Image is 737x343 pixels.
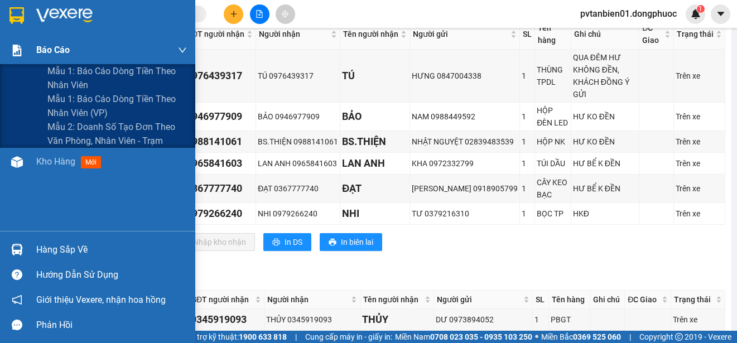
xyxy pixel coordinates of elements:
button: printerIn biên lai [320,233,382,251]
td: NHI [340,203,410,225]
span: ----------------------------------------- [30,60,137,69]
div: HƯ BỂ K ĐỀN [573,182,637,195]
span: question-circle [12,269,22,280]
span: Mẫu 1: Báo cáo dòng tiền theo nhân viên (VP) [47,92,187,120]
td: 0988141061 [185,131,256,153]
th: Tên hàng [549,291,590,309]
img: icon-new-feature [691,9,701,19]
th: Ghi chú [571,19,639,50]
div: 0367777740 [186,181,254,196]
span: ĐC Giao [642,22,662,46]
div: ĐẠT 0367777740 [258,182,338,195]
span: printer [272,238,280,247]
div: 1 [522,207,533,220]
div: 1 [522,136,533,148]
span: down [178,46,187,55]
span: copyright [675,333,683,341]
span: notification [12,294,22,305]
span: Người nhận [259,28,329,40]
span: caret-down [716,9,726,19]
span: Tên người nhận [363,293,422,306]
span: | [295,331,297,343]
div: Trên xe [676,70,723,82]
img: logo-vxr [9,7,24,24]
div: HKĐ [573,207,637,220]
th: SL [520,19,535,50]
button: aim [276,4,295,24]
td: 0965841603 [185,153,256,175]
div: HƯ KO ĐỀN [573,110,637,123]
div: 0965841603 [186,156,254,171]
span: mới [81,156,101,168]
div: LAN ANH 0965841603 [258,157,338,170]
span: Hotline: 19001152 [88,50,137,56]
span: SĐT người nhận [187,28,244,40]
div: THỦY [362,312,432,327]
div: 0946977909 [186,109,254,124]
span: In DS [285,236,302,248]
strong: 0708 023 035 - 0935 103 250 [430,332,532,341]
div: [PERSON_NAME] 0918905799 [412,182,518,195]
span: 06:39:17 [DATE] [25,81,68,88]
div: Trên xe [676,136,723,148]
span: Giới thiệu Vexere, nhận hoa hồng [36,293,166,307]
div: 1 [522,70,533,82]
div: TÚ [342,68,408,84]
th: Ghi chú [590,291,625,309]
span: Hỗ trợ kỹ thuật: [185,331,287,343]
div: HƯ KO ĐỀN [573,136,637,148]
div: Trên xe [676,207,723,220]
div: THỦY 0345919093 [266,313,358,326]
img: logo [4,7,54,56]
span: Trạng thái [677,28,714,40]
span: Tên người nhận [343,28,398,40]
span: Miền Nam [395,331,532,343]
div: Hàng sắp về [36,241,187,258]
button: plus [224,4,243,24]
div: NAM 0988449592 [412,110,518,123]
span: | [629,331,631,343]
div: 0988141061 [186,134,254,149]
div: LAN ANH [342,156,408,171]
div: 1 [534,313,547,326]
span: Mẫu 2: Doanh số tạo đơn theo Văn phòng, nhân viên - Trạm [47,120,187,148]
div: TÚ 0976439317 [258,70,338,82]
div: 0345919093 [191,312,262,327]
td: TÚ [340,50,410,103]
div: NHI [342,206,408,221]
div: BỌC TP [537,207,569,220]
td: BẢO [340,103,410,131]
div: 0979266240 [186,206,254,221]
td: THỦY [360,309,434,331]
div: TƯ 0379216310 [412,207,518,220]
div: BẢO [342,109,408,124]
div: 0976439317 [186,68,254,84]
td: 0979266240 [185,203,256,225]
div: 1 [522,110,533,123]
img: solution-icon [11,45,23,56]
strong: 0369 525 060 [573,332,621,341]
span: 01 Võ Văn Truyện, KP.1, Phường 2 [88,33,153,47]
span: aim [281,10,289,18]
div: BẢO 0946977909 [258,110,338,123]
td: 0946977909 [185,103,256,131]
span: message [12,320,22,330]
strong: 1900 633 818 [239,332,287,341]
div: HƯ BỂ K ĐỀN [573,157,637,170]
div: ĐẠT [342,181,408,196]
td: LAN ANH [340,153,410,175]
th: SL [533,291,549,309]
div: Trên xe [676,182,723,195]
div: BS.THIỆN 0988141061 [258,136,338,148]
span: ⚪️ [535,335,538,339]
span: Cung cấp máy in - giấy in: [305,331,392,343]
div: THÙNG TPDL [537,64,569,88]
span: pvtanbien01.dongphuoc [571,7,686,21]
span: [PERSON_NAME]: [3,72,117,79]
button: printerIn DS [263,233,311,251]
td: 0367777740 [185,175,256,203]
span: file-add [256,10,263,18]
div: BS.THIỆN [342,134,408,149]
div: NHI 0979266240 [258,207,338,220]
img: warehouse-icon [11,156,23,168]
